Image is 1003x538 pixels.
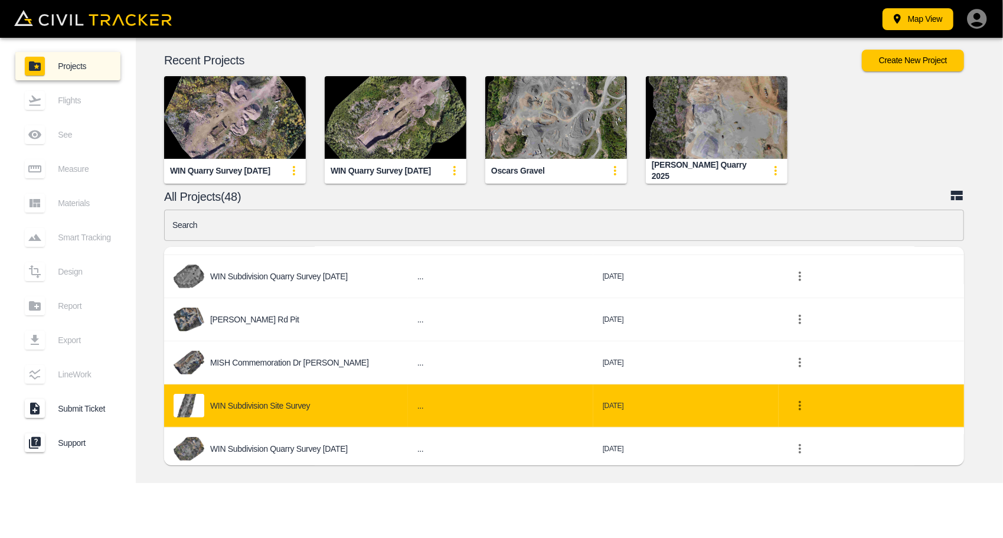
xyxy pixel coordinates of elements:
div: [PERSON_NAME] Quarry 2025 [652,159,764,181]
img: BJ Kapush Quarry 2025 [646,76,788,159]
p: WIN Subdivision Quarry Survey [DATE] [210,444,348,454]
img: Civil Tracker [14,10,172,27]
button: update-card-details [282,159,306,182]
p: MISH Commemoration Dr [PERSON_NAME] [210,358,369,367]
h6: ... [417,399,584,413]
a: Support [15,429,120,457]
img: project-image [174,437,204,461]
td: [DATE] [593,255,779,298]
img: project-image [174,265,204,288]
button: update-card-details [603,159,627,182]
p: WIN Subdivision Quarry Survey [DATE] [210,272,348,281]
img: WIN Quarry Survey August 26 2025 [325,76,466,159]
div: Oscars Gravel [491,165,545,177]
img: project-image [174,308,204,331]
p: Recent Projects [164,56,862,65]
td: [DATE] [593,384,779,428]
td: [DATE] [593,428,779,471]
div: WIN Quarry Survey [DATE] [170,165,270,177]
td: [DATE] [593,298,779,341]
td: [DATE] [593,341,779,384]
div: WIN Quarry Survey [DATE] [331,165,431,177]
img: Oscars Gravel [485,76,627,159]
a: Projects [15,52,120,80]
img: project-image [174,394,204,418]
button: Map View [883,8,953,30]
h6: ... [417,442,584,457]
button: update-card-details [443,159,466,182]
button: update-card-details [764,159,788,182]
img: WIN Quarry Survey Oct 6 2025 [164,76,306,159]
span: Submit Ticket [58,404,111,413]
p: WIN Subdivision Site Survey [210,401,310,410]
button: Create New Project [862,50,964,71]
span: Support [58,438,111,448]
h6: ... [417,356,584,370]
h6: ... [417,269,584,284]
a: Submit Ticket [15,394,120,423]
span: Projects [58,61,111,71]
h6: ... [417,312,584,327]
p: All Projects(48) [164,192,950,201]
p: [PERSON_NAME] Rd Pit [210,315,299,324]
img: project-image [174,351,204,374]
